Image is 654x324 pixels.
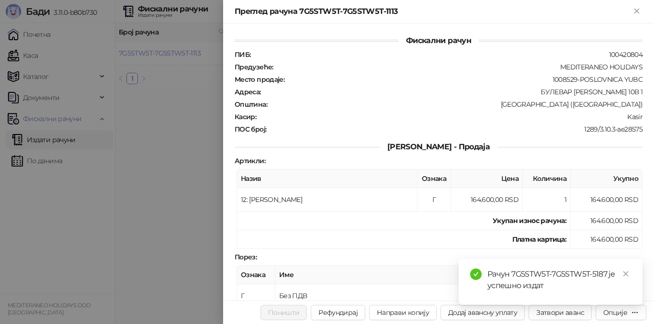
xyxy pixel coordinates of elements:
strong: Адреса : [235,88,261,96]
th: Цена [451,169,523,188]
td: Г [417,188,451,212]
th: Укупно [571,169,643,188]
div: 1008529-POSLOVNICA YUBC [285,75,643,84]
div: 1289/3.10.3-ae28575 [267,125,643,134]
strong: Платна картица : [512,235,566,244]
strong: Артикли : [235,156,265,165]
td: Г [237,284,275,308]
strong: Порез : [235,253,257,261]
th: Ознака [237,266,275,284]
span: Направи копију [377,308,429,317]
span: check-circle [470,268,482,280]
td: 164.600,00 RSD [451,188,523,212]
div: [GEOGRAPHIC_DATA] ([GEOGRAPHIC_DATA]) [268,100,643,109]
th: Количина [523,169,571,188]
th: Назив [237,169,417,188]
span: Фискални рачун [398,36,479,45]
strong: Место продаје : [235,75,284,84]
span: [PERSON_NAME] - Продаја [380,142,497,151]
a: Close [620,268,631,279]
button: Опције [596,305,646,320]
button: Close [631,6,643,17]
td: Без ПДВ [275,284,532,308]
strong: Предузеће : [235,63,273,71]
div: Kasir [257,112,643,121]
strong: Општина : [235,100,267,109]
td: 164.600,00 RSD [571,188,643,212]
button: Рефундирај [311,305,365,320]
td: 1 [523,188,571,212]
strong: ПОС број : [235,125,266,134]
div: Рачун 7G5STW5T-7G5STW5T-5187 је успешно издат [487,268,631,291]
div: Опције [603,308,627,317]
button: Направи копију [369,305,437,320]
span: close [622,270,629,277]
button: Додај авансну уплату [440,305,525,320]
strong: ПИБ : [235,50,250,59]
div: Преглед рачуна 7G5STW5T-7G5STW5T-1113 [235,6,631,17]
strong: Укупан износ рачуна : [493,216,566,225]
div: MEDITERANEO HOLIDAYS [274,63,643,71]
button: Поништи [260,305,307,320]
td: 164.600,00 RSD [571,230,643,249]
strong: Касир : [235,112,256,121]
td: 164.600,00 RSD [571,212,643,230]
div: 100420804 [251,50,643,59]
th: Ознака [417,169,451,188]
div: БУЛЕВАР [PERSON_NAME] 10В 1 [262,88,643,96]
button: Затвори аванс [529,305,592,320]
td: 12: [PERSON_NAME] [237,188,417,212]
th: Име [275,266,532,284]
